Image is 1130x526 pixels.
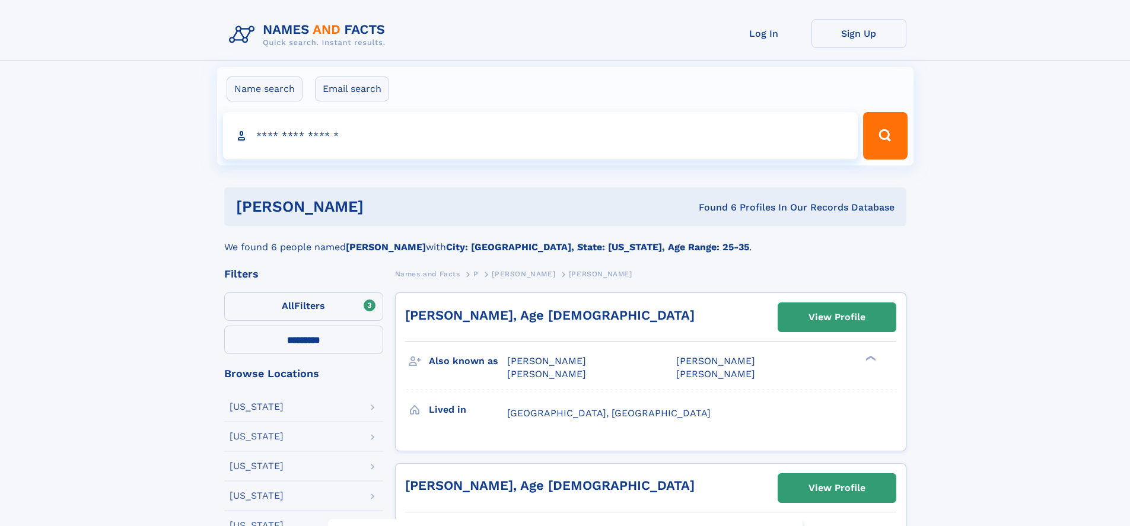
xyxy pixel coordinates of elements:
[778,303,896,331] a: View Profile
[230,491,284,501] div: [US_STATE]
[507,368,586,380] span: [PERSON_NAME]
[405,308,695,323] a: [PERSON_NAME], Age [DEMOGRAPHIC_DATA]
[224,368,383,379] div: Browse Locations
[811,19,906,48] a: Sign Up
[230,461,284,471] div: [US_STATE]
[676,368,755,380] span: [PERSON_NAME]
[224,19,395,51] img: Logo Names and Facts
[446,241,749,253] b: City: [GEOGRAPHIC_DATA], State: [US_STATE], Age Range: 25-35
[230,402,284,412] div: [US_STATE]
[282,300,294,311] span: All
[808,474,865,502] div: View Profile
[395,266,460,281] a: Names and Facts
[492,270,555,278] span: [PERSON_NAME]
[778,474,896,502] a: View Profile
[223,112,858,160] input: search input
[531,201,895,214] div: Found 6 Profiles In Our Records Database
[507,407,711,419] span: [GEOGRAPHIC_DATA], [GEOGRAPHIC_DATA]
[429,351,507,371] h3: Also known as
[230,432,284,441] div: [US_STATE]
[224,226,906,254] div: We found 6 people named with .
[405,478,695,493] a: [PERSON_NAME], Age [DEMOGRAPHIC_DATA]
[507,355,586,366] span: [PERSON_NAME]
[227,76,303,101] label: Name search
[862,355,877,362] div: ❯
[717,19,811,48] a: Log In
[224,292,383,321] label: Filters
[346,241,426,253] b: [PERSON_NAME]
[676,355,755,366] span: [PERSON_NAME]
[863,112,907,160] button: Search Button
[473,270,479,278] span: P
[224,269,383,279] div: Filters
[315,76,389,101] label: Email search
[569,270,632,278] span: [PERSON_NAME]
[808,304,865,331] div: View Profile
[492,266,555,281] a: [PERSON_NAME]
[473,266,479,281] a: P
[236,199,531,214] h1: [PERSON_NAME]
[429,400,507,420] h3: Lived in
